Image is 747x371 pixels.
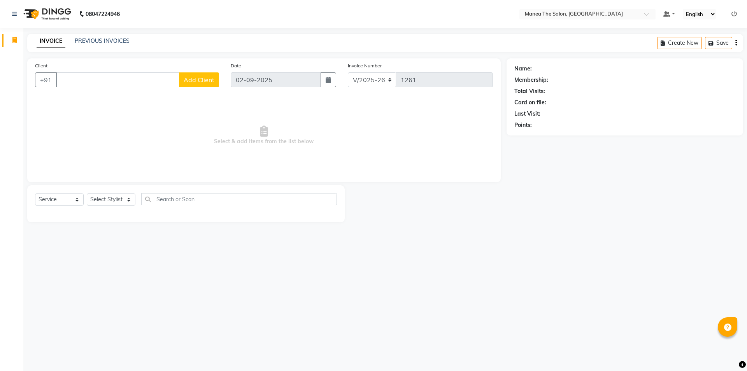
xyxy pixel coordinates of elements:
div: Last Visit: [514,110,540,118]
button: Save [705,37,732,49]
button: Add Client [179,72,219,87]
img: logo [20,3,73,25]
label: Client [35,62,47,69]
div: Membership: [514,76,548,84]
b: 08047224946 [86,3,120,25]
div: Points: [514,121,532,129]
div: Name: [514,65,532,73]
input: Search by Name/Mobile/Email/Code [56,72,179,87]
iframe: chat widget [714,340,739,363]
div: Card on file: [514,98,546,107]
label: Invoice Number [348,62,382,69]
a: INVOICE [37,34,65,48]
button: Create New [657,37,702,49]
input: Search or Scan [141,193,337,205]
label: Date [231,62,241,69]
span: Select & add items from the list below [35,97,493,174]
div: Total Visits: [514,87,545,95]
button: +91 [35,72,57,87]
span: Add Client [184,76,214,84]
a: PREVIOUS INVOICES [75,37,130,44]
